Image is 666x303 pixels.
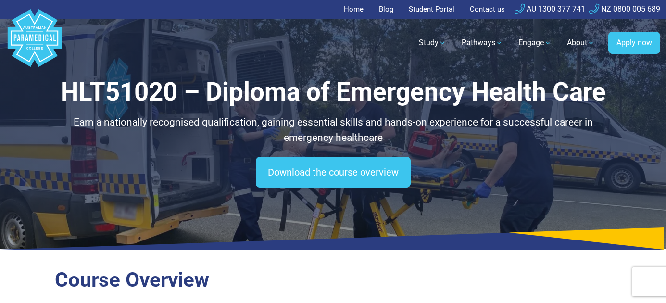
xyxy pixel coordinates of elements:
[6,19,63,67] a: Australian Paramedical College
[256,157,411,188] a: Download the course overview
[561,29,601,56] a: About
[55,268,611,292] h2: Course Overview
[515,4,585,13] a: AU 1300 377 741
[456,29,509,56] a: Pathways
[608,32,660,54] a: Apply now
[55,115,611,145] p: Earn a nationally recognised qualification, gaining essential skills and hands-on experience for ...
[55,77,611,107] h1: HLT51020 – Diploma of Emergency Health Care
[413,29,452,56] a: Study
[589,4,660,13] a: NZ 0800 005 689
[513,29,557,56] a: Engage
